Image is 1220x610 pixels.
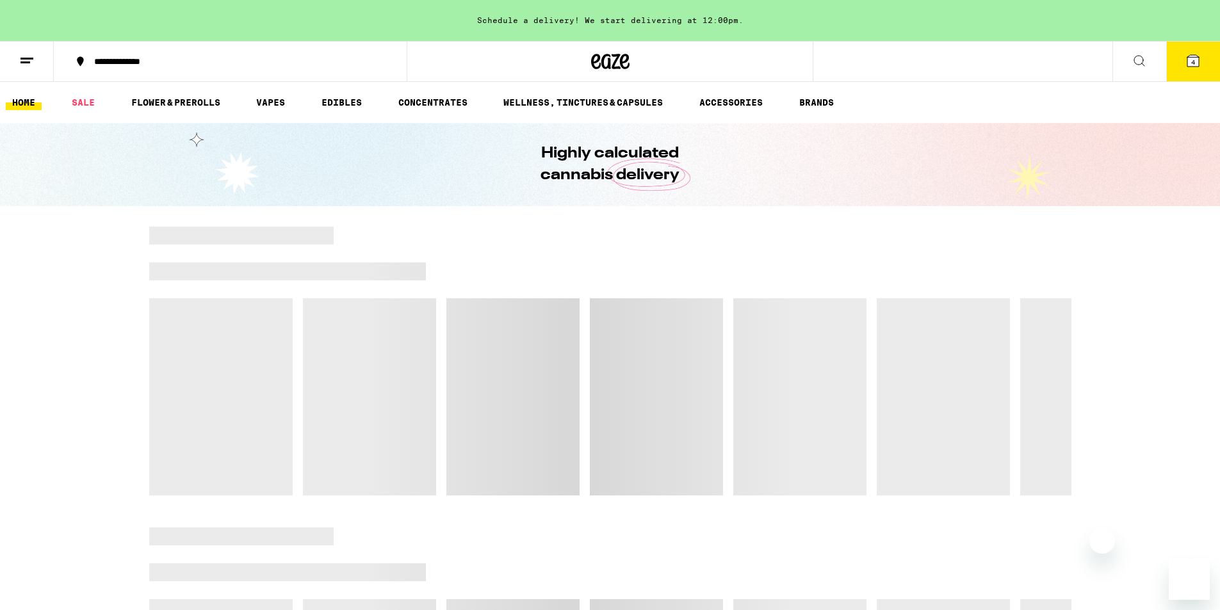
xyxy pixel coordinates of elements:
[6,95,42,110] a: HOME
[1166,42,1220,81] button: 4
[1191,58,1195,66] span: 4
[1169,559,1210,600] iframe: Button to launch messaging window
[125,95,227,110] a: FLOWER & PREROLLS
[793,95,840,110] a: BRANDS
[315,95,368,110] a: EDIBLES
[392,95,474,110] a: CONCENTRATES
[497,95,669,110] a: WELLNESS, TINCTURES & CAPSULES
[250,95,291,110] a: VAPES
[65,95,101,110] a: SALE
[693,95,769,110] a: ACCESSORIES
[1089,528,1115,554] iframe: Close message
[505,143,716,186] h1: Highly calculated cannabis delivery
